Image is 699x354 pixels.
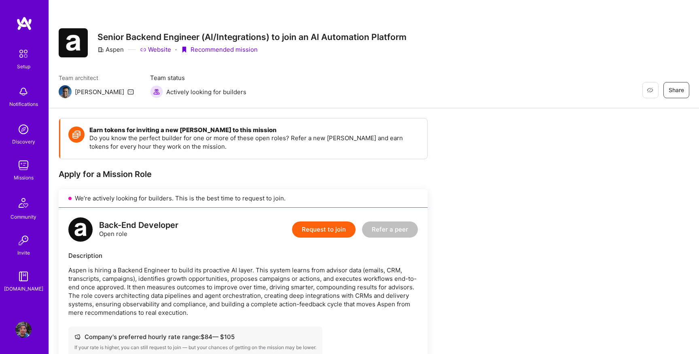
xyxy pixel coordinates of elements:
img: setup [15,45,32,62]
div: Aspen [97,45,124,54]
img: discovery [15,121,32,137]
img: bell [15,84,32,100]
p: Aspen is hiring a Backend Engineer to build its proactive AI layer. This system learns from advis... [68,266,418,317]
img: logo [68,217,93,242]
div: Notifications [9,100,38,108]
div: [PERSON_NAME] [75,88,124,96]
span: Share [669,86,684,94]
div: Open role [99,221,178,238]
div: Community [11,213,36,221]
span: Actively looking for builders [166,88,246,96]
a: User Avatar [13,322,34,338]
img: teamwork [15,157,32,173]
img: guide book [15,268,32,284]
div: We’re actively looking for builders. This is the best time to request to join. [59,189,428,208]
span: Team status [150,74,246,82]
img: Actively looking for builders [150,85,163,98]
div: Missions [14,173,34,182]
div: Recommended mission [181,45,258,54]
img: Company Logo [59,28,88,57]
button: Refer a peer [362,221,418,238]
div: Apply for a Mission Role [59,169,428,179]
button: Share [663,82,689,98]
div: If your rate is higher, you can still request to join — but your chances of getting on the missio... [74,344,316,351]
img: Token icon [68,126,85,143]
a: Website [140,45,171,54]
div: Setup [17,62,30,71]
i: icon EyeClosed [647,87,653,93]
div: Company's preferred hourly rate range: $ 84 — $ 105 [74,333,316,341]
div: Back-End Developer [99,221,178,230]
div: Description [68,251,418,260]
div: · [175,45,177,54]
img: Community [14,193,33,213]
p: Do you know the perfect builder for one or more of these open roles? Refer a new [PERSON_NAME] an... [89,134,419,151]
span: Team architect [59,74,134,82]
div: Discovery [12,137,35,146]
h3: Senior Backend Engineer (AI/Integrations) to join an AI Automation Platform [97,32,407,42]
img: logo [16,16,32,31]
div: [DOMAIN_NAME] [4,284,43,293]
img: Team Architect [59,85,72,98]
div: Invite [17,249,30,257]
i: icon Cash [74,334,80,340]
i: icon CompanyGray [97,46,104,53]
i: icon PurpleRibbon [181,46,187,53]
button: Request to join [292,221,356,238]
img: User Avatar [15,322,32,338]
img: Invite [15,232,32,249]
h4: Earn tokens for inviting a new [PERSON_NAME] to this mission [89,126,419,134]
i: icon Mail [127,88,134,95]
